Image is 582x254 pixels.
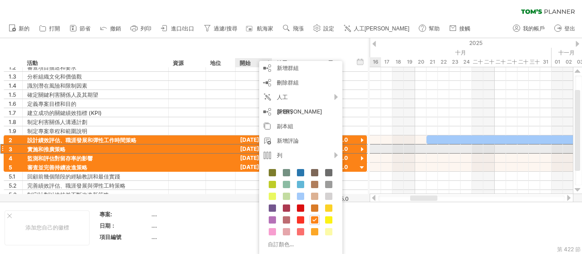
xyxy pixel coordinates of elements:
font: 19 [407,59,412,65]
div: 2025年10月16日星期四 [370,57,381,67]
font: 1.9 [9,128,16,134]
font: 設計績效評估、職涯發展和彈性工作時間策略 [27,137,136,144]
font: 1.7 [9,110,16,116]
div: 2025年10月31日星期五 [540,57,552,67]
a: 設定 [311,23,337,35]
a: 人工[PERSON_NAME] [341,23,412,35]
a: 撤銷 [98,23,124,35]
a: 進口/出口 [159,23,197,35]
font: 實施和推廣策略 [27,146,65,153]
font: 制定專案章程和範圍說明 [27,128,87,134]
font: 5 [9,164,12,171]
font: 18 [396,59,401,65]
div: 2025年11月2日星期日 [563,57,574,67]
font: 1.6 [9,100,16,107]
font: 建立成功的關鍵績效指標 (KPI) [27,110,102,116]
a: 過濾/搜尋 [201,23,240,35]
div: 2025年10月24日星期五 [461,57,472,67]
font: 02 [566,59,572,65]
font: 31 [543,59,548,65]
font: 制定計劃以維持並不斷改進新策略 [27,191,109,198]
div: 2025年10月23日星期四 [449,57,461,67]
font: 第 422 節 [557,246,581,253]
font: 二十九 [518,59,528,75]
a: 登出 [552,23,578,35]
font: 21 [430,59,435,65]
font: 項目編號 [100,234,121,240]
div: 2025年10月 [199,48,552,57]
font: 撤銷 [110,25,121,32]
font: .... [151,234,157,240]
font: 人工[PERSON_NAME] [354,25,410,32]
font: [DATE] [240,164,259,170]
div: 2025年11月1日星期六 [552,57,563,67]
a: 飛漲 [281,23,306,35]
font: 列 [277,152,282,159]
div: 2025年10月28日星期二 [506,57,517,67]
font: 2 [9,137,12,144]
font: 登出 [564,25,575,32]
font: 3 [9,146,12,153]
font: 監測和評估對留存率的影響 [27,155,93,162]
font: 天 [328,60,333,66]
a: 航海家 [245,23,276,35]
div: 2025年10月30日，星期四 [529,57,540,67]
a: 節省 [67,23,93,35]
font: 5.2 [9,182,16,189]
font: 自訂顏色... [268,241,294,248]
a: 打開 [37,23,63,35]
font: 01 [555,59,560,65]
font: 開始 [240,60,251,66]
font: 我的帳戶 [523,25,545,32]
font: 1.5 [9,91,16,98]
font: 資源 [173,60,184,66]
div: 2025年10月18日星期六 [392,57,404,67]
a: 我的帳戶 [511,23,547,35]
div: 2025年10月27日星期一 [495,57,506,67]
font: 16 [373,59,378,65]
div: 2025年10月29日星期三 [517,57,529,67]
font: 審查項目描述和要求 [27,64,76,71]
font: 新增群組 [277,65,299,71]
font: 2025 [469,40,482,46]
font: 進口/出口 [171,25,194,32]
font: 副本組 [277,123,293,129]
font: 設定 [323,25,334,32]
font: 列印 [140,25,151,32]
font: 確定關鍵利害關係人及其期望 [27,91,98,98]
div: 2025年10月26日星期日 [483,57,495,67]
font: 過濾/搜尋 [214,25,237,32]
font: 地位 [210,60,221,66]
font: [DATE] [240,136,259,143]
div: 2025年10月25日星期六 [472,57,483,67]
font: 20 [418,59,424,65]
font: 22 [441,59,447,65]
a: 幫助 [416,23,442,35]
font: 二十七 [496,59,506,75]
font: 1.4 [9,82,16,89]
font: 三十 [530,59,540,65]
font: 1.8 [9,119,16,125]
a: 新的 [6,23,32,35]
font: 4 [9,155,12,162]
font: 1.2 [9,64,16,71]
font: 回顧前幾個階段的經驗教訓和最佳實踐 [27,173,120,180]
font: 完善績效評估、職涯發展與彈性工時策略 [27,182,125,189]
font: 二十六 [484,59,494,75]
font: 接觸 [459,25,470,32]
font: [DATE] [240,154,259,161]
a: 列印 [128,23,154,35]
div: 2025年10月17日星期五 [381,57,392,67]
font: 新的 [19,25,30,32]
font: 分析組織文化和價值觀 [27,73,82,80]
font: 17 [384,59,389,65]
font: 定義專案目標和目的 [27,100,76,107]
a: 接觸 [447,23,473,35]
font: 新增行 [277,108,293,115]
font: .... [151,211,157,218]
font: 二十八 [507,59,517,75]
font: 審查並完善持續改進策略 [27,164,87,171]
font: 5.3 [9,191,17,198]
font: 制定利害關係人溝通計劃 [27,119,87,125]
font: 專案: [100,211,112,218]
